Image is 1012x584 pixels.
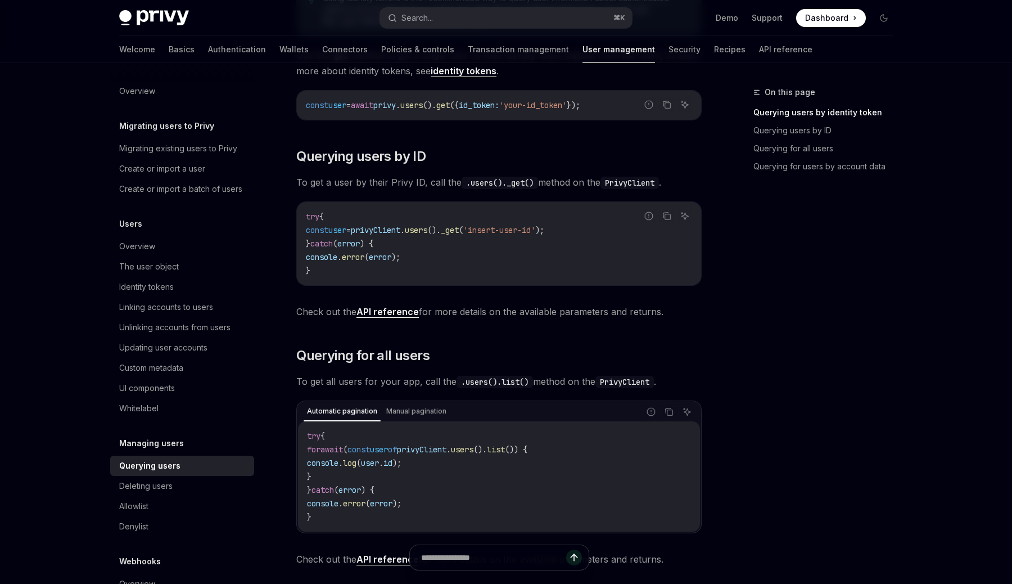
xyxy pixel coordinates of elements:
[436,100,450,110] span: get
[370,498,392,509] span: error
[320,431,325,441] span: {
[356,458,361,468] span: (
[716,12,738,24] a: Demo
[396,100,400,110] span: .
[644,405,658,419] button: Report incorrect code
[119,500,148,513] div: Allowlist
[753,158,902,176] a: Querying for users by account data
[311,485,334,495] span: catch
[119,321,231,334] div: Unlinking accounts from users
[110,456,254,476] a: Querying users
[279,36,309,63] a: Wallets
[463,225,535,235] span: 'insert-user-id'
[351,100,373,110] span: await
[110,378,254,398] a: UI components
[296,347,430,365] span: Querying for all users
[337,252,342,262] span: .
[306,252,337,262] span: console
[307,431,320,441] span: try
[383,458,392,468] span: id
[322,36,368,63] a: Connectors
[677,209,692,223] button: Ask AI
[119,119,214,133] h5: Migrating users to Privy
[487,444,505,455] span: list
[383,405,450,418] div: Manual pagination
[446,444,451,455] span: .
[110,516,254,537] a: Denylist
[208,36,266,63] a: Authentication
[459,225,463,235] span: (
[423,100,436,110] span: ().
[307,471,311,482] span: }
[473,444,487,455] span: ().
[499,100,567,110] span: 'your-id_token'
[110,496,254,516] a: Allowlist
[110,317,254,338] a: Unlinking accounts from users
[347,444,370,455] span: const
[119,459,180,473] div: Querying users
[307,458,338,468] span: console
[110,338,254,358] a: Updating user accounts
[360,239,373,249] span: ) {
[346,225,351,235] span: =
[110,81,254,101] a: Overview
[451,444,473,455] span: users
[659,209,674,223] button: Copy the contents from the code block
[365,498,370,509] span: (
[343,458,356,468] span: log
[441,225,459,235] span: _get
[459,100,499,110] span: id_token:
[641,209,656,223] button: Report incorrect code
[307,444,320,455] span: for
[361,485,374,495] span: ) {
[400,225,405,235] span: .
[119,520,148,533] div: Denylist
[119,182,242,196] div: Create or import a batch of users
[505,444,527,455] span: ()) {
[361,458,379,468] span: user
[307,485,311,495] span: }
[567,100,580,110] span: });
[582,36,655,63] a: User management
[338,498,343,509] span: .
[307,498,338,509] span: console
[342,252,364,262] span: error
[119,402,159,415] div: Whitelabel
[119,10,189,26] img: dark logo
[110,179,254,199] a: Create or import a batch of users
[320,444,343,455] span: await
[110,476,254,496] a: Deleting users
[310,239,333,249] span: catch
[457,376,533,388] code: .users().list()
[296,304,702,320] span: Check out the for more details on the available parameters and returns.
[369,252,391,262] span: error
[343,498,365,509] span: error
[307,512,311,522] span: }
[662,405,676,419] button: Copy the contents from the code block
[306,239,310,249] span: }
[392,458,401,468] span: );
[392,498,401,509] span: );
[119,361,183,375] div: Custom metadata
[680,405,694,419] button: Ask AI
[296,374,702,389] span: To get all users for your app, call the method on the .
[338,458,343,468] span: .
[119,162,205,176] div: Create or import a user
[397,444,446,455] span: privyClient
[119,437,184,450] h5: Managing users
[714,36,746,63] a: Recipes
[462,177,538,189] code: .users()._get()
[169,36,195,63] a: Basics
[370,444,388,455] span: user
[296,174,702,190] span: To get a user by their Privy ID, call the method on the .
[319,212,324,222] span: {
[753,104,902,122] a: Querying users by identity token
[351,225,400,235] span: privyClient
[306,266,310,276] span: }
[613,14,625,23] span: ⌘ K
[119,381,175,395] div: UI components
[391,252,400,262] span: );
[333,239,337,249] span: (
[110,138,254,159] a: Migrating existing users to Privy
[373,100,396,110] span: privy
